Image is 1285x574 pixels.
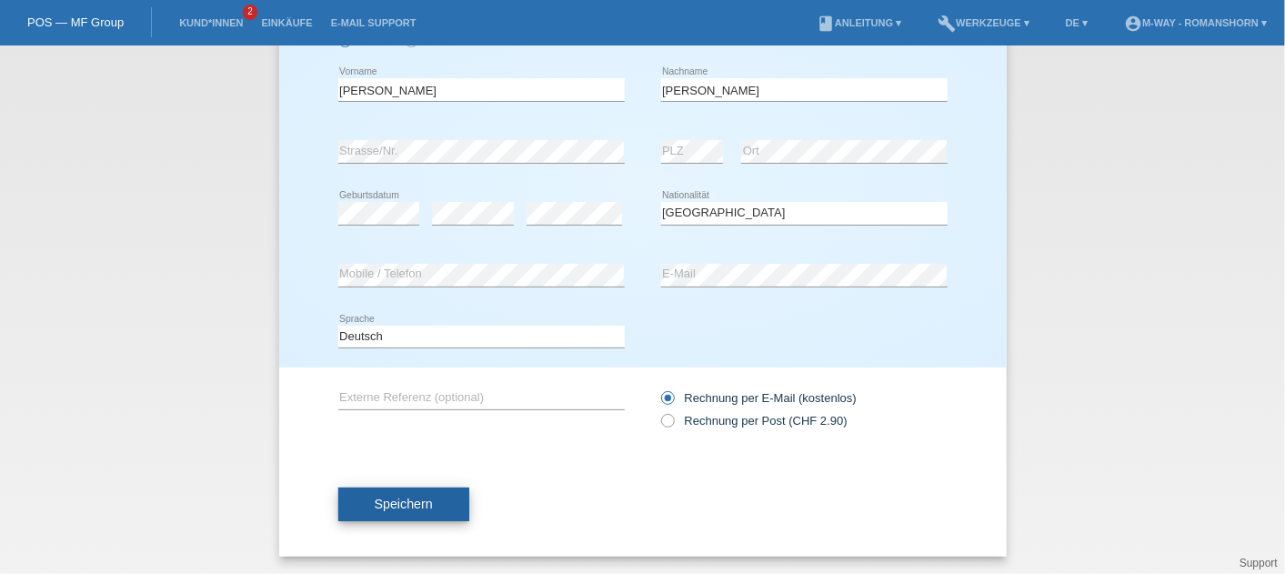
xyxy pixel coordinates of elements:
a: DE ▾ [1057,17,1097,28]
a: bookAnleitung ▾ [808,17,910,28]
i: book [817,15,835,33]
a: E-Mail Support [322,17,426,28]
span: 2 [243,5,257,20]
input: Rechnung per Post (CHF 2.90) [661,414,673,437]
a: Kund*innen [170,17,252,28]
a: Einkäufe [252,17,321,28]
i: account_circle [1124,15,1142,33]
label: Rechnung per Post (CHF 2.90) [661,414,848,428]
i: build [938,15,956,33]
a: account_circlem-way - Romanshorn ▾ [1115,17,1276,28]
button: Speichern [338,488,469,522]
a: Support [1240,557,1278,569]
label: Rechnung per E-Mail (kostenlos) [661,391,857,405]
input: Rechnung per E-Mail (kostenlos) [661,391,673,414]
a: POS — MF Group [27,15,124,29]
a: buildWerkzeuge ▾ [929,17,1039,28]
span: Speichern [375,497,433,511]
